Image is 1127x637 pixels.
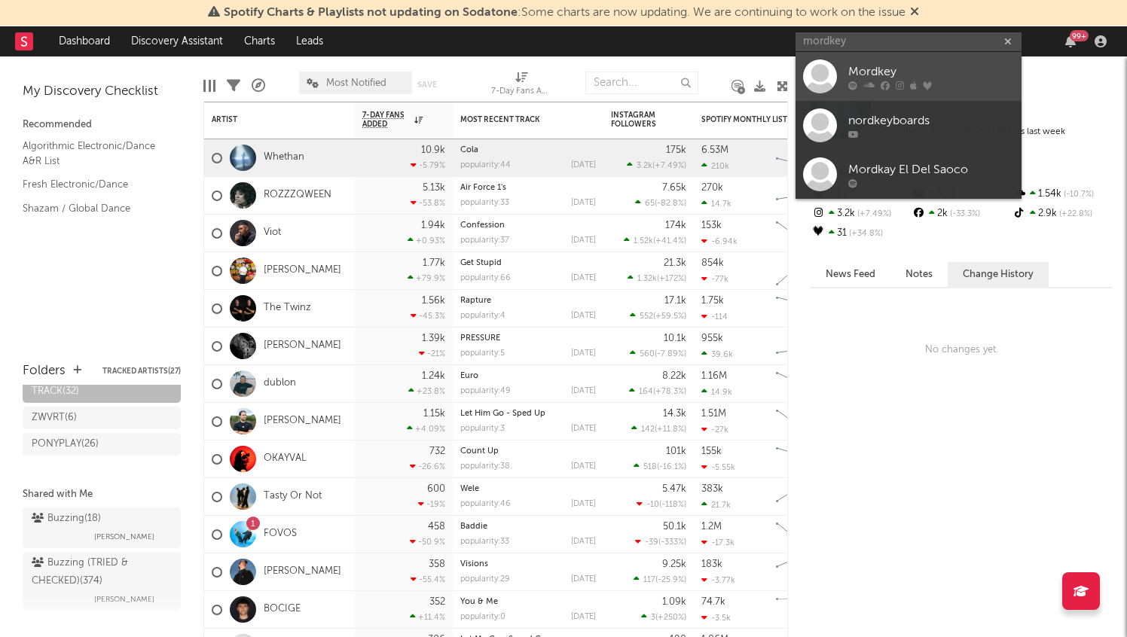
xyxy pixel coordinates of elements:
[701,334,723,343] div: 955k
[701,145,728,155] div: 6.53M
[948,262,1049,287] button: Change History
[422,334,445,343] div: 1.39k
[666,447,686,456] div: 101k
[362,111,411,129] span: 7-Day Fans Added
[769,440,837,478] svg: Chart title
[637,499,686,509] div: ( )
[460,161,511,169] div: popularity: 44
[460,410,596,418] div: Let Him Go - Sped Up
[701,425,728,434] div: -27k
[701,221,722,230] div: 153k
[121,26,234,56] a: Discovery Assistant
[264,227,281,239] a: Viot
[460,334,596,343] div: PRESSURE
[1070,30,1089,41] div: 99 +
[701,575,735,585] div: -3.77k
[1061,190,1094,199] span: -10.7 %
[428,522,445,532] div: 458
[948,210,980,218] span: -33.3 %
[637,275,657,283] span: 1.32k
[571,199,596,207] div: [DATE]
[769,478,837,516] svg: Chart title
[701,387,732,397] div: 14.9k
[769,139,837,177] svg: Chart title
[460,372,478,380] a: Euro
[635,537,686,547] div: ( )
[460,297,596,305] div: Rapture
[847,230,883,238] span: +34.8 %
[1065,35,1076,47] button: 99+
[634,575,686,584] div: ( )
[624,236,686,245] div: ( )
[429,597,445,607] div: 352
[769,403,837,440] svg: Chart title
[657,200,684,208] span: -82.8 %
[811,204,911,224] div: 3.2k
[655,237,684,245] span: +41.4 %
[571,349,596,358] div: [DATE]
[460,485,479,493] a: Wele
[658,614,684,622] span: +250 %
[655,312,684,321] span: +59.5 %
[408,273,445,283] div: +79.9 %
[627,160,686,170] div: ( )
[48,26,121,56] a: Dashboard
[32,510,101,528] div: Buzzing ( 18 )
[264,528,297,541] a: FOVOS
[411,575,445,584] div: -55.4 %
[326,78,386,88] span: Most Notified
[460,575,510,584] div: popularity: 29
[662,371,686,381] div: 8.22k
[657,350,684,358] span: -7.89 %
[264,453,307,465] a: OKAYVAL
[264,565,341,578] a: [PERSON_NAME]
[571,161,596,169] div: [DATE]
[796,32,1022,51] input: Search for artists
[411,311,445,321] div: -45.3 %
[640,312,653,321] span: 552
[571,312,596,320] div: [DATE]
[769,177,837,215] svg: Chart title
[23,138,166,169] a: Algorithmic Electronic/Dance A&R List
[460,259,596,267] div: Get Stupid
[460,613,505,621] div: popularity: 0
[94,528,154,546] span: [PERSON_NAME]
[811,303,1112,359] div: No changes yet.
[460,462,510,471] div: popularity: 38
[264,377,296,390] a: dublon
[571,425,596,433] div: [DATE]
[23,407,181,429] a: ZWVRT(6)
[630,349,686,358] div: ( )
[769,328,837,365] svg: Chart title
[664,296,686,306] div: 17.1k
[460,560,488,568] a: Visions
[666,145,686,155] div: 175k
[460,500,511,508] div: popularity: 46
[418,499,445,509] div: -19 %
[629,386,686,396] div: ( )
[796,150,1022,199] a: Mordkay El Del Saoco
[421,145,445,155] div: 10.9k
[571,500,596,508] div: [DATE]
[264,189,331,202] a: ROZZZQWEEN
[701,312,728,322] div: -114
[460,184,506,192] a: Air Force 1's
[635,198,686,208] div: ( )
[422,296,445,306] div: 1.56k
[460,410,545,418] a: Let Him Go - Sped Up
[419,349,445,358] div: -21 %
[634,462,686,471] div: ( )
[701,409,726,419] div: 1.51M
[811,224,911,243] div: 31
[460,146,478,154] a: Cola
[286,26,334,56] a: Leads
[657,425,684,434] span: +11.8 %
[571,387,596,395] div: [DATE]
[1012,184,1112,204] div: 1.54k
[491,83,551,101] div: 7-Day Fans Added (7-Day Fans Added)
[811,262,890,287] button: News Feed
[659,463,684,471] span: -16.1 %
[848,160,1014,178] div: Mordkay El Del Saoco
[630,311,686,321] div: ( )
[460,334,500,343] a: PRESSURE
